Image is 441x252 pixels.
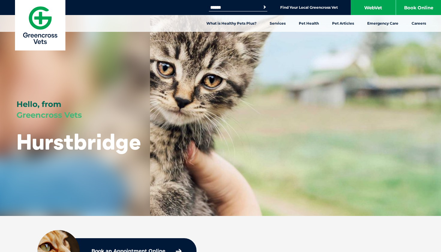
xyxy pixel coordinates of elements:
a: Careers [405,15,433,32]
a: Find Your Local Greencross Vet [280,5,338,10]
a: Pet Articles [325,15,361,32]
span: Greencross Vets [16,110,82,120]
button: Search [262,4,268,10]
a: What is Healthy Pets Plus? [200,15,263,32]
a: Services [263,15,292,32]
a: Emergency Care [361,15,405,32]
h1: Hurstbridge [16,130,141,153]
span: Hello, from [16,99,61,109]
a: Pet Health [292,15,325,32]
